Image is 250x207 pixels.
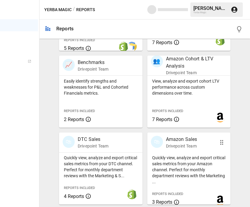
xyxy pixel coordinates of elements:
[152,40,172,45] span: 7 Reports
[152,199,172,205] span: 3 Reports
[166,55,214,70] p: Amazon Cohort & LTV Analysis
[64,38,95,42] span: Reports Included
[152,78,226,96] p: View, analyze and export cohort LTV performance across custom dimensions over time.
[152,155,226,185] p: Quickly view, analyze and export critical sales metrics from your Amazon channel. Perfect for mon...
[64,193,84,199] span: 4 Reports
[215,196,225,205] img: amazon
[151,55,163,67] div: 👥
[119,42,128,51] img: shopify
[152,109,183,113] span: Reports Included
[78,66,108,72] p: Drivepoint Team
[44,6,72,14] button: Yerba Magic
[78,59,108,66] p: Benchmarks
[152,192,183,196] span: Reports Included
[64,186,95,190] span: Reports Included
[127,190,137,199] img: shopify
[64,45,84,51] span: 5 Reports
[56,26,73,32] div: Reports
[78,143,108,149] p: Drivepoint Team
[193,5,227,11] div: [PERSON_NAME]
[193,11,227,14] div: Yerba Magic
[166,143,197,149] p: Drivepoint Team
[127,42,137,51] img: smart model
[151,136,163,148] div: 🛍
[64,109,95,113] span: Reports Included
[152,117,172,122] span: 7 Reports
[215,113,225,122] img: amazon
[78,136,108,143] p: DTC Sales
[73,6,75,14] div: /
[215,36,225,45] img: shopify
[63,136,75,148] div: 🛍
[64,78,138,96] p: Easily identify strengths and weaknesses for P&L and Cohorted Financials metrics.
[166,70,214,76] p: Drivepoint Team
[64,155,138,179] p: Quickly view, analyze and export critical sales metrics from your DTC channel. Perfect for monthl...
[63,59,75,71] div: 📈
[64,117,84,122] span: 2 Reports
[166,136,197,143] p: Amazon Sales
